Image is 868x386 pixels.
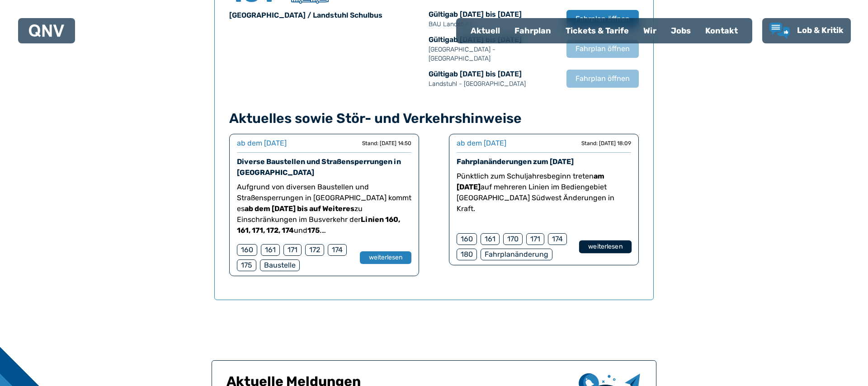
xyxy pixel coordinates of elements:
a: Aktuell [463,19,507,42]
div: Fahrplanänderung [481,249,552,260]
strong: 175 [307,226,320,235]
a: Wir [636,19,664,42]
div: 174 [328,244,347,256]
a: Diverse Baustellen und Straßensperrungen in [GEOGRAPHIC_DATA] [237,157,401,177]
span: Fahrplan öffnen [576,14,630,24]
button: Fahrplan öffnen [566,70,639,88]
div: 170 [503,233,523,245]
span: Lob & Kritik [797,25,844,35]
a: Lob & Kritik [769,23,844,39]
div: 160 [457,233,477,245]
span: Fahrplan öffnen [576,43,630,54]
div: 160 [237,244,257,256]
div: ab dem [DATE] [237,138,287,149]
h4: Aktuelles sowie Stör- und Verkehrshinweise [229,110,639,127]
div: Stand: [DATE] 18:09 [581,140,631,147]
div: 172 [305,244,324,256]
div: 161 [481,233,500,245]
div: 171 [283,244,302,256]
div: ab dem [DATE] [457,138,506,149]
p: BAU Landstuhl [429,20,557,29]
a: Tickets & Tarife [558,19,636,42]
div: Baustelle [260,259,300,271]
button: Fahrplan öffnen [566,10,639,28]
a: Jobs [664,19,698,42]
div: Stand: [DATE] 14:50 [362,140,411,147]
a: Fahrplanänderungen zum [DATE] [457,157,574,166]
a: Kontakt [698,19,745,42]
img: QNV Logo [29,24,64,37]
p: Aufgrund von diversen Baustellen und Straßensperrungen in [GEOGRAPHIC_DATA] kommt es zu Einschrän... [237,182,411,236]
div: 171 [526,233,544,245]
strong: am [DATE] [457,172,604,191]
button: Fahrplan öffnen [566,40,639,58]
strong: ab dem [DATE] bis auf Weiteres [245,204,354,213]
div: 161 [261,244,280,256]
div: Gültig ab [DATE] bis [DATE] [429,69,557,89]
a: Fahrplan [507,19,558,42]
div: [GEOGRAPHIC_DATA] / Landstuhl Schulbus [229,10,423,21]
p: Landstuhl - [GEOGRAPHIC_DATA] [429,80,557,89]
p: [GEOGRAPHIC_DATA] - [GEOGRAPHIC_DATA] [429,45,557,63]
button: weiterlesen [579,240,632,254]
div: Gültig ab [DATE] bis [DATE] [429,34,557,63]
button: weiterlesen [360,251,411,264]
div: 175 [237,259,256,271]
div: Gültig ab [DATE] bis [DATE] [429,9,557,29]
div: 174 [548,233,567,245]
div: 180 [457,249,477,260]
a: QNV Logo [29,22,64,40]
strong: Linien 160, 161, 171, 172, 174 [237,215,400,235]
span: Fahrplan öffnen [576,73,630,84]
a: weiterlesen [580,240,631,253]
p: Pünktlich zum Schuljahresbeginn treten auf mehreren Linien im Bediengebiet [GEOGRAPHIC_DATA] Südw... [457,171,631,214]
